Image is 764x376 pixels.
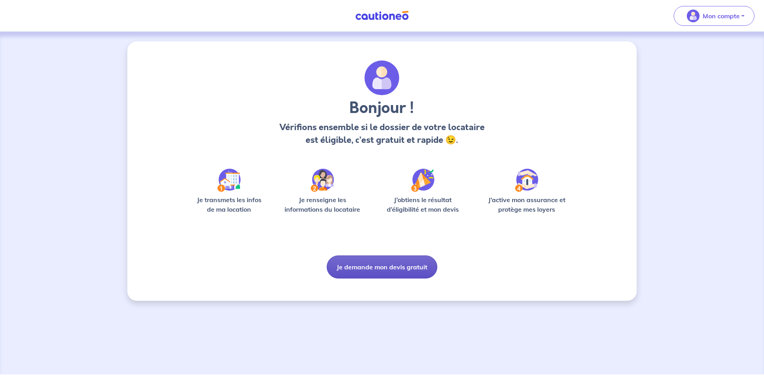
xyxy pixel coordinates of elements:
[277,121,487,146] p: Vérifions ensemble si le dossier de votre locataire est éligible, c’est gratuit et rapide 😉.
[674,6,754,26] button: illu_account_valid_menu.svgMon compte
[364,60,400,95] img: archivate
[277,99,487,118] h3: Bonjour !
[327,255,437,279] button: Je demande mon devis gratuit
[280,195,365,214] p: Je renseigne les informations du locataire
[311,169,334,192] img: /static/c0a346edaed446bb123850d2d04ad552/Step-2.svg
[515,169,538,192] img: /static/bfff1cf634d835d9112899e6a3df1a5d/Step-4.svg
[352,11,412,21] img: Cautioneo
[480,195,573,214] p: J’active mon assurance et protège mes loyers
[378,195,468,214] p: J’obtiens le résultat d’éligibilité et mon devis
[411,169,435,192] img: /static/f3e743aab9439237c3e2196e4328bba9/Step-3.svg
[687,10,700,22] img: illu_account_valid_menu.svg
[703,11,740,21] p: Mon compte
[217,169,241,192] img: /static/90a569abe86eec82015bcaae536bd8e6/Step-1.svg
[191,195,267,214] p: Je transmets les infos de ma location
